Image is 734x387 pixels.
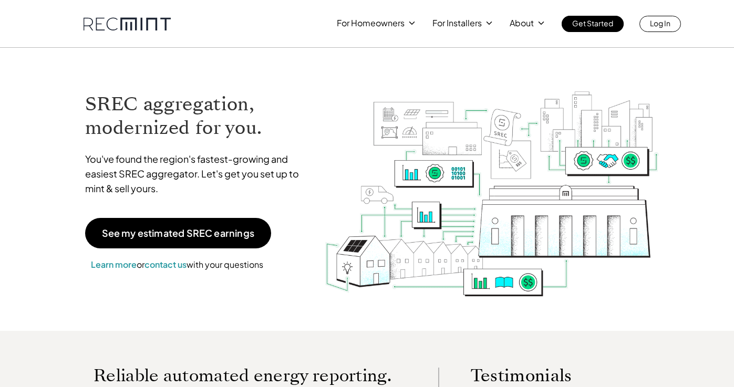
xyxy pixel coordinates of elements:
p: You've found the region's fastest-growing and easiest SREC aggregator. Let's get you set up to mi... [85,152,309,196]
p: For Homeowners [337,16,405,30]
a: Learn more [91,259,137,270]
a: See my estimated SREC earnings [85,218,271,248]
p: or with your questions [85,258,269,271]
p: About [510,16,534,30]
p: See my estimated SREC earnings [102,228,254,238]
a: Get Started [562,16,624,32]
a: contact us [144,259,187,270]
a: Log In [639,16,681,32]
p: Log In [650,16,670,30]
img: RECmint value cycle [324,64,659,299]
p: For Installers [432,16,482,30]
p: Testimonials [471,368,627,383]
h1: SREC aggregation, modernized for you. [85,92,309,140]
p: Reliable automated energy reporting. [94,368,407,383]
p: Get Started [572,16,613,30]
